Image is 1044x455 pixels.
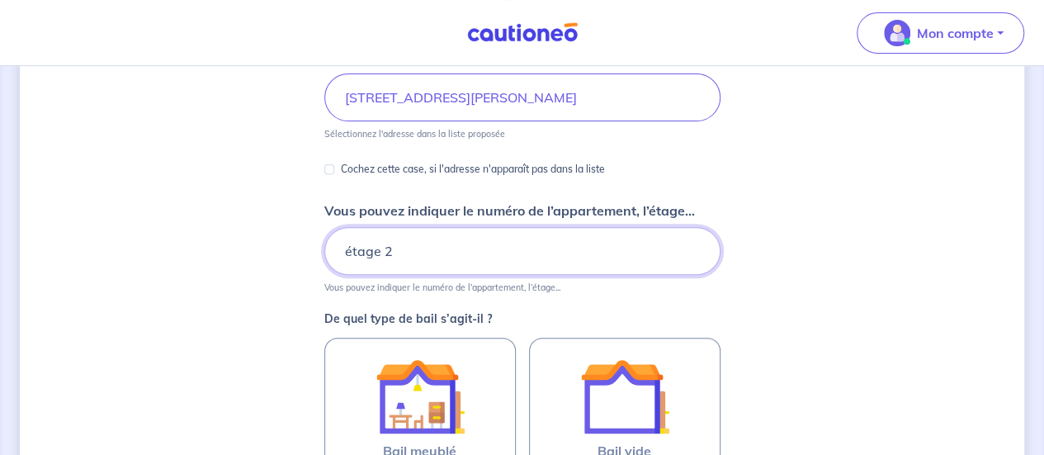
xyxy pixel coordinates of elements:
[324,282,560,293] p: Vous pouvez indiquer le numéro de l’appartement, l’étage...
[324,313,720,325] p: De quel type de bail s’agit-il ?
[324,201,695,220] p: Vous pouvez indiquer le numéro de l’appartement, l’étage...
[341,159,605,179] p: Cochez cette case, si l'adresse n'apparaît pas dans la liste
[461,22,584,43] img: Cautioneo
[884,20,910,46] img: illu_account_valid_menu.svg
[324,73,720,121] input: 2 rue de paris, 59000 lille
[324,227,720,275] input: Appartement 2
[376,352,465,441] img: illu_furnished_lease.svg
[857,12,1024,54] button: illu_account_valid_menu.svgMon compte
[580,352,669,441] img: illu_empty_lease.svg
[917,23,994,43] p: Mon compte
[324,128,505,140] p: Sélectionnez l'adresse dans la liste proposée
